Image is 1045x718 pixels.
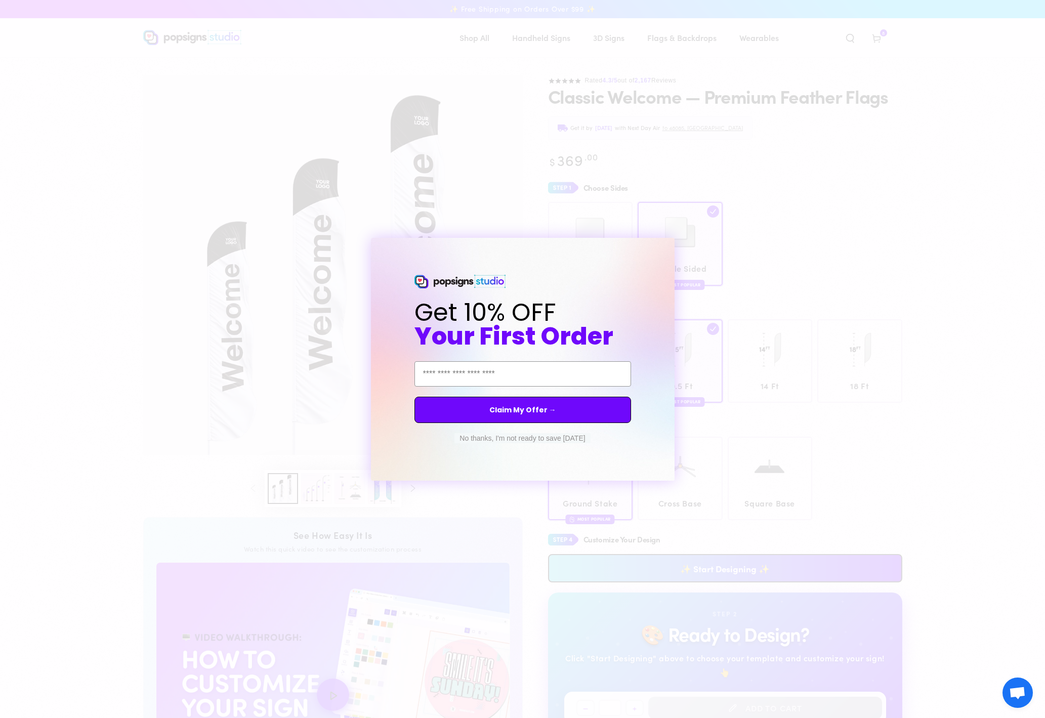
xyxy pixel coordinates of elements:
span: Get 10% OFF [414,295,556,329]
button: Claim My Offer → [414,397,631,423]
button: No thanks, I'm not ready to save [DATE] [454,433,590,443]
div: Open chat [1002,678,1033,708]
span: Your First Order [414,319,613,353]
img: Popsigns Studio [414,275,506,289]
